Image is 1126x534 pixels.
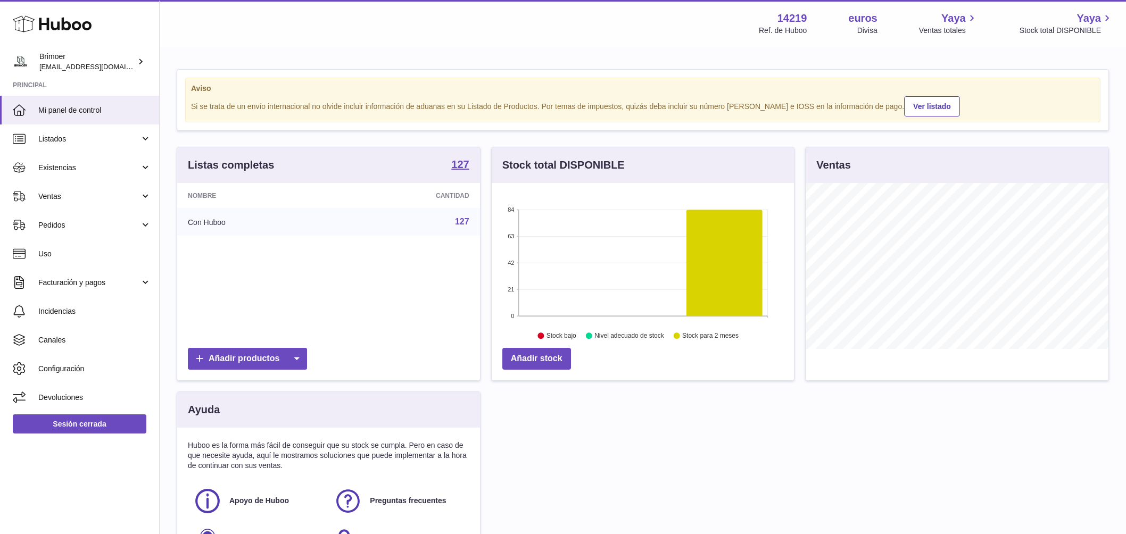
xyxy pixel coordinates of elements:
text: 42 [508,260,514,266]
text: Nivel adecuado de stock [594,332,665,340]
font: Stock total DISPONIBLE [502,159,625,171]
font: Stock total DISPONIBLE [1020,26,1101,35]
a: 127 [451,159,469,172]
font: Huboo es la forma más fácil de conseguir que su stock se cumpla. Pero en caso de que necesite ayu... [188,441,467,470]
text: 84 [508,206,514,213]
font: Con Huboo [188,218,226,226]
font: [EMAIL_ADDRESS][DOMAIN_NAME] [39,62,156,71]
font: Listados [38,135,66,143]
font: Divisa [857,26,877,35]
text: Stock para 2 meses [682,332,739,340]
text: 0 [511,313,514,319]
a: Yaya Ventas totales [919,11,978,36]
font: Apoyo de Huboo [229,496,289,505]
font: Cantidad [436,192,469,199]
font: Preguntas frecuentes [370,496,446,505]
font: Ver listado [913,102,951,111]
a: Yaya Stock total DISPONIBLE [1020,11,1113,36]
font: Ref. de Huboo [759,26,807,35]
font: Canales [38,336,65,344]
font: Incidencias [38,307,76,315]
font: Yaya [941,12,966,24]
a: Sesión cerrada [13,414,146,433]
font: Uso [38,249,52,258]
a: Añadir stock [502,348,571,370]
font: Facturación y pagos [38,278,105,287]
a: Apoyo de Huboo [193,487,323,515]
font: 127 [451,158,469,170]
font: Mi panel de control [38,106,101,114]
a: Añadir productos [188,348,307,370]
font: Ayuda [188,404,220,415]
font: Yaya [1077,12,1101,24]
font: Si se trata de un envío internacional no olvide incluir información de aduanas en su Listado de P... [191,102,904,111]
font: Nombre [188,192,216,199]
font: Pedidos [38,221,65,229]
font: Ventas [816,159,850,171]
font: Principal [13,81,47,89]
a: Preguntas frecuentes [334,487,463,515]
img: oroses@renuevo.es [13,54,29,70]
a: 127 [455,217,469,226]
a: Ver listado [904,96,960,116]
font: Añadir productos [209,354,279,363]
font: 14219 [777,12,807,24]
font: Devoluciones [38,393,83,402]
font: Configuración [38,364,84,373]
font: Ventas [38,192,61,201]
font: Añadir stock [511,354,562,363]
font: Listas completas [188,159,274,171]
text: 21 [508,286,514,293]
font: Aviso [191,84,211,93]
text: 63 [508,233,514,239]
font: Brimoer [39,52,65,61]
font: Ventas totales [919,26,966,35]
font: Existencias [38,163,76,172]
font: euros [848,12,877,24]
font: Sesión cerrada [53,420,106,428]
text: Stock bajo [547,332,576,340]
